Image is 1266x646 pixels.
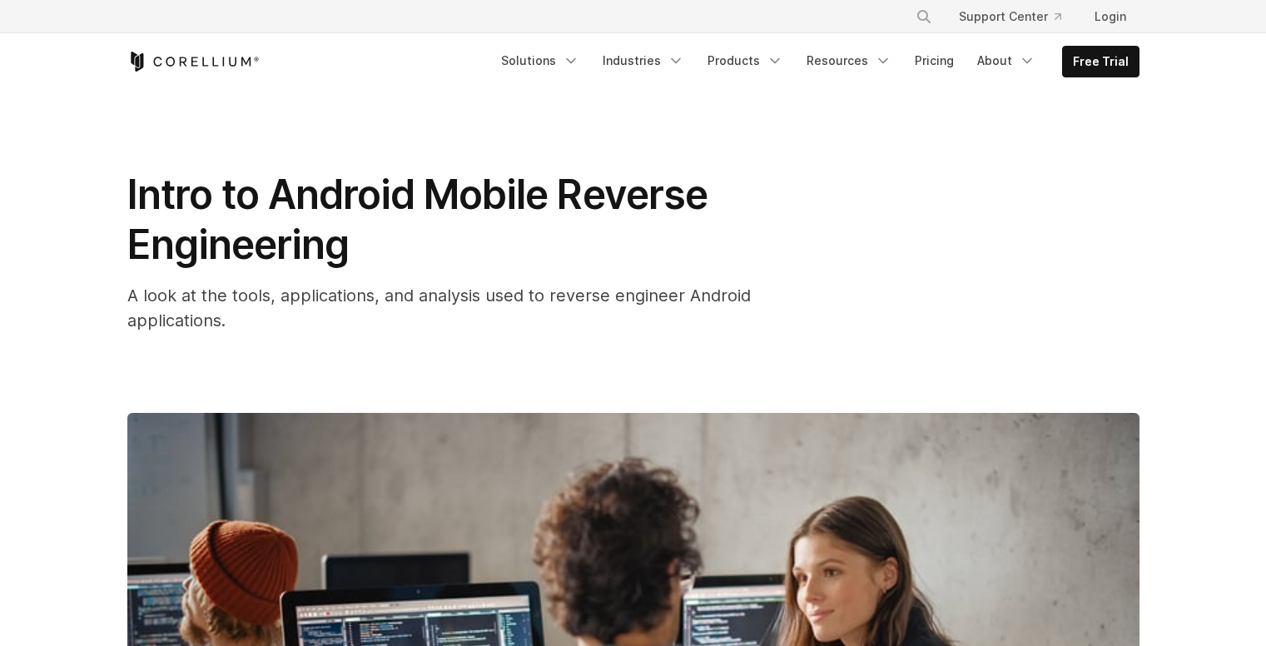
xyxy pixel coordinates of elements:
a: Resources [797,46,901,76]
a: Login [1081,2,1139,32]
a: Free Trial [1063,47,1139,77]
span: Intro to Android Mobile Reverse Engineering [127,170,707,269]
div: Navigation Menu [491,46,1139,77]
a: Corellium Home [127,52,260,72]
a: Pricing [905,46,964,76]
a: Solutions [491,46,589,76]
a: Support Center [946,2,1075,32]
button: Search [909,2,939,32]
span: A look at the tools, applications, and analysis used to reverse engineer Android applications. [127,286,751,330]
a: Products [698,46,793,76]
div: Navigation Menu [896,2,1139,32]
a: About [967,46,1045,76]
a: Industries [593,46,694,76]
